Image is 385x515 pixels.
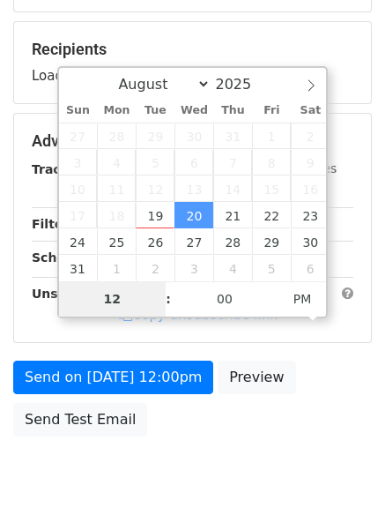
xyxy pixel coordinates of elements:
[136,149,174,175] span: August 5, 2025
[13,403,147,437] a: Send Test Email
[174,123,213,149] span: July 30, 2025
[97,175,136,202] span: August 11, 2025
[211,76,274,93] input: Year
[32,217,77,231] strong: Filters
[174,149,213,175] span: August 6, 2025
[213,175,252,202] span: August 14, 2025
[252,202,291,228] span: August 22, 2025
[59,281,167,317] input: Hour
[32,250,95,265] strong: Schedule
[213,228,252,255] span: August 28, 2025
[174,105,213,116] span: Wed
[32,40,353,59] h5: Recipients
[59,105,98,116] span: Sun
[97,228,136,255] span: August 25, 2025
[171,281,278,317] input: Minute
[32,40,353,86] div: Loading...
[291,228,329,255] span: August 30, 2025
[136,175,174,202] span: August 12, 2025
[59,202,98,228] span: August 17, 2025
[291,202,329,228] span: August 23, 2025
[213,202,252,228] span: August 21, 2025
[136,255,174,281] span: September 2, 2025
[32,131,353,151] h5: Advanced
[213,105,252,116] span: Thu
[174,255,213,281] span: September 3, 2025
[213,149,252,175] span: August 7, 2025
[13,361,213,394] a: Send on [DATE] 12:00pm
[136,202,174,228] span: August 19, 2025
[218,361,295,394] a: Preview
[291,175,329,202] span: August 16, 2025
[59,255,98,281] span: August 31, 2025
[291,123,329,149] span: August 2, 2025
[32,162,91,176] strong: Tracking
[213,255,252,281] span: September 4, 2025
[174,175,213,202] span: August 13, 2025
[252,123,291,149] span: August 1, 2025
[252,228,291,255] span: August 29, 2025
[32,287,118,301] strong: Unsubscribe
[252,255,291,281] span: September 5, 2025
[136,228,174,255] span: August 26, 2025
[97,105,136,116] span: Mon
[297,430,385,515] iframe: Chat Widget
[97,255,136,281] span: September 1, 2025
[252,175,291,202] span: August 15, 2025
[278,281,327,317] span: Click to toggle
[166,281,171,317] span: :
[174,202,213,228] span: August 20, 2025
[252,105,291,116] span: Fri
[59,149,98,175] span: August 3, 2025
[97,123,136,149] span: July 28, 2025
[119,307,278,323] a: Copy unsubscribe link
[59,175,98,202] span: August 10, 2025
[97,202,136,228] span: August 18, 2025
[174,228,213,255] span: August 27, 2025
[136,105,174,116] span: Tue
[291,255,329,281] span: September 6, 2025
[291,105,329,116] span: Sat
[136,123,174,149] span: July 29, 2025
[252,149,291,175] span: August 8, 2025
[291,149,329,175] span: August 9, 2025
[59,228,98,255] span: August 24, 2025
[59,123,98,149] span: July 27, 2025
[97,149,136,175] span: August 4, 2025
[213,123,252,149] span: July 31, 2025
